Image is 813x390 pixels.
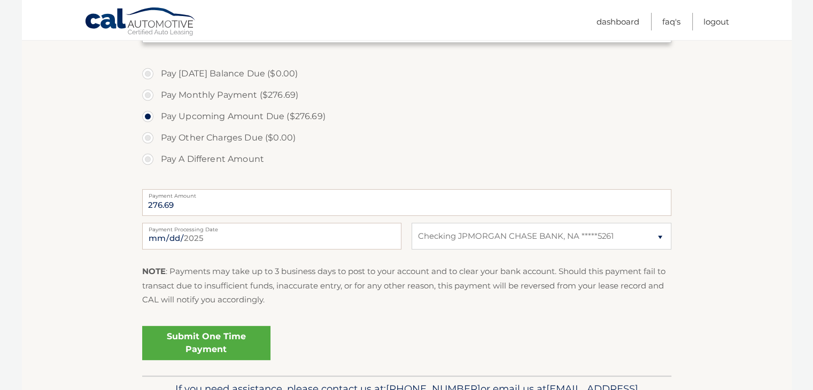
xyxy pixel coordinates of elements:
[142,189,671,216] input: Payment Amount
[142,106,671,127] label: Pay Upcoming Amount Due ($276.69)
[142,127,671,149] label: Pay Other Charges Due ($0.00)
[84,7,197,38] a: Cal Automotive
[142,149,671,170] label: Pay A Different Amount
[142,223,401,249] input: Payment Date
[597,13,639,30] a: Dashboard
[142,63,671,84] label: Pay [DATE] Balance Due ($0.00)
[142,223,401,231] label: Payment Processing Date
[662,13,680,30] a: FAQ's
[703,13,729,30] a: Logout
[142,84,671,106] label: Pay Monthly Payment ($276.69)
[142,189,671,198] label: Payment Amount
[142,264,671,307] p: : Payments may take up to 3 business days to post to your account and to clear your bank account....
[142,326,270,360] a: Submit One Time Payment
[142,266,166,276] strong: NOTE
